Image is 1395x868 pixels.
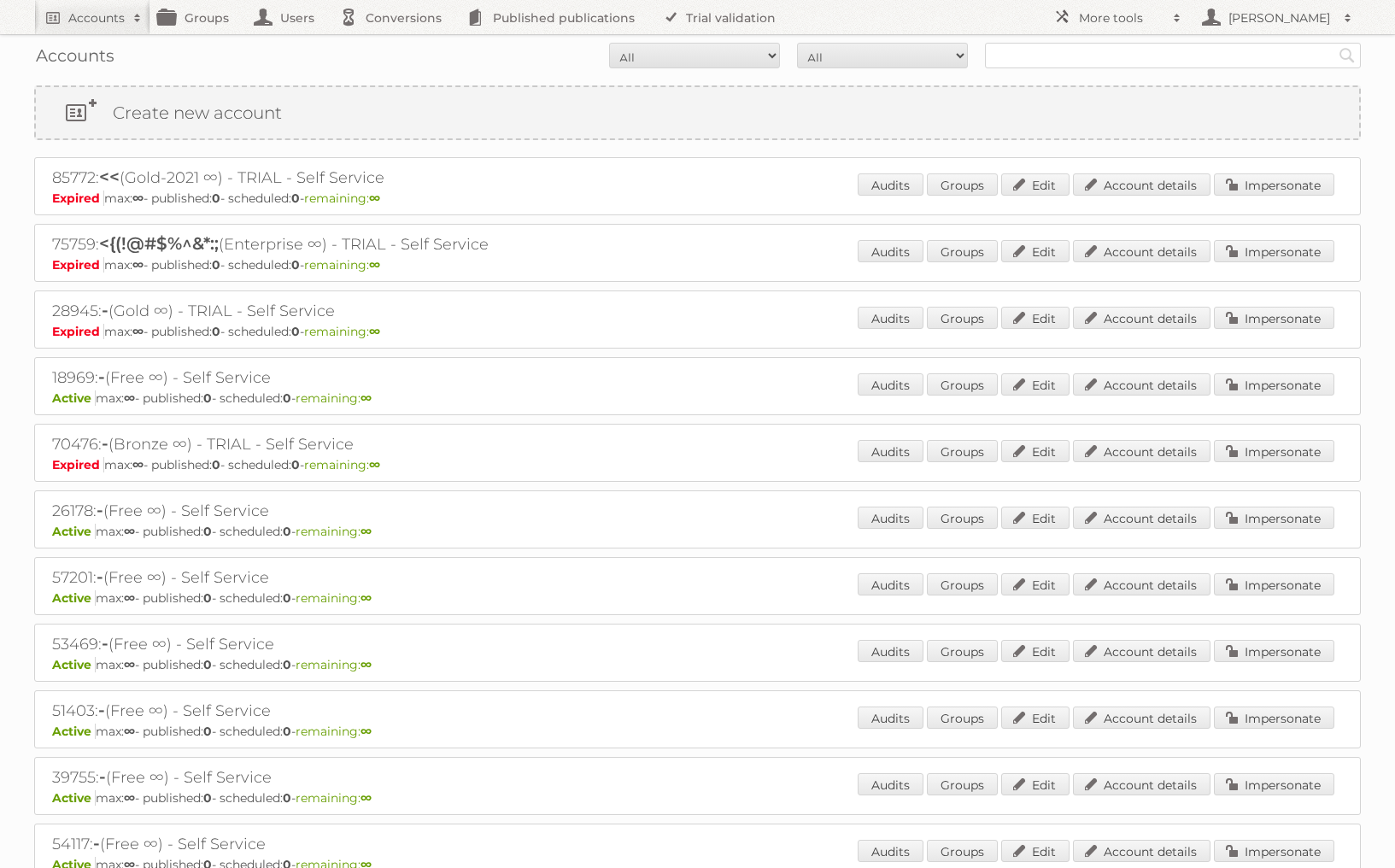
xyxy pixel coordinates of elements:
strong: ∞ [124,390,135,406]
strong: ∞ [132,257,144,273]
a: Audits [858,240,923,262]
a: Edit [1001,573,1070,595]
a: Audits [858,773,923,795]
a: Audits [858,840,923,862]
span: Active [52,590,96,606]
a: Edit [1001,240,1070,262]
p: max: - published: - scheduled: - [52,724,1343,739]
strong: ∞ [360,724,372,739]
a: Audits [858,373,923,396]
a: Account details [1073,773,1210,795]
a: Impersonate [1214,507,1334,529]
span: remaining: [304,257,380,273]
strong: 0 [212,457,220,472]
strong: 0 [212,257,220,273]
span: remaining: [304,457,380,472]
strong: 0 [291,191,300,206]
a: Groups [927,773,998,795]
span: Active [52,657,96,672]
strong: ∞ [369,324,380,339]
span: - [97,566,103,587]
h2: More tools [1079,9,1164,26]
a: Audits [858,707,923,729]
a: Impersonate [1214,773,1334,795]
span: remaining: [296,724,372,739]
strong: ∞ [369,257,380,273]
h2: 57201: (Free ∞) - Self Service [52,566,650,589]
strong: ∞ [360,590,372,606]
strong: ∞ [124,657,135,672]
a: Edit [1001,840,1070,862]
a: Groups [927,307,998,329]
a: Impersonate [1214,307,1334,329]
strong: 0 [203,790,212,806]
a: Impersonate [1214,173,1334,196]
a: Edit [1001,440,1070,462]
a: Edit [1001,373,1070,396]
strong: 0 [283,524,291,539]
a: Audits [858,307,923,329]
input: Search [1334,43,1360,68]
strong: 0 [283,590,291,606]
h2: 75759: (Enterprise ∞) - TRIAL - Self Service [52,233,650,255]
strong: ∞ [124,790,135,806]
a: Account details [1073,440,1210,462]
strong: 0 [203,524,212,539]
a: Audits [858,507,923,529]
a: Account details [1073,373,1210,396]
a: Audits [858,640,923,662]
strong: ∞ [360,657,372,672]
span: remaining: [296,524,372,539]
h2: Accounts [68,9,125,26]
h2: [PERSON_NAME] [1224,9,1335,26]
p: max: - published: - scheduled: - [52,390,1343,406]
strong: 0 [283,390,291,406]
span: Expired [52,457,104,472]
a: Groups [927,640,998,662]
a: Account details [1073,173,1210,196]
strong: 0 [203,657,212,672]
a: Groups [927,573,998,595]
a: Impersonate [1214,240,1334,262]
span: << [99,167,120,187]
span: - [102,433,108,454]
span: <{(!@#$%^&*:; [99,233,219,254]
a: Audits [858,173,923,196]
h2: 70476: (Bronze ∞) - TRIAL - Self Service [52,433,650,455]
span: - [102,633,108,654]
a: Create new account [36,87,1359,138]
a: Edit [1001,307,1070,329]
p: max: - published: - scheduled: - [52,524,1343,539]
strong: ∞ [124,524,135,539]
strong: 0 [291,457,300,472]
a: Groups [927,240,998,262]
a: Groups [927,507,998,529]
p: max: - published: - scheduled: - [52,790,1343,806]
a: Groups [927,373,998,396]
a: Impersonate [1214,373,1334,396]
a: Edit [1001,507,1070,529]
span: remaining: [304,324,380,339]
span: Expired [52,191,104,206]
strong: 0 [212,324,220,339]
p: max: - published: - scheduled: - [52,324,1343,339]
strong: ∞ [124,724,135,739]
a: Edit [1001,173,1070,196]
strong: ∞ [132,457,144,472]
h2: 53469: (Free ∞) - Self Service [52,633,650,655]
strong: 0 [283,790,291,806]
span: Expired [52,257,104,273]
a: Account details [1073,507,1210,529]
a: Impersonate [1214,840,1334,862]
span: - [99,766,106,787]
strong: ∞ [360,390,372,406]
a: Edit [1001,707,1070,729]
a: Account details [1073,240,1210,262]
strong: 0 [203,390,212,406]
a: Impersonate [1214,707,1334,729]
p: max: - published: - scheduled: - [52,657,1343,672]
strong: ∞ [369,457,380,472]
strong: 0 [291,324,300,339]
a: Account details [1073,707,1210,729]
a: Impersonate [1214,573,1334,595]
